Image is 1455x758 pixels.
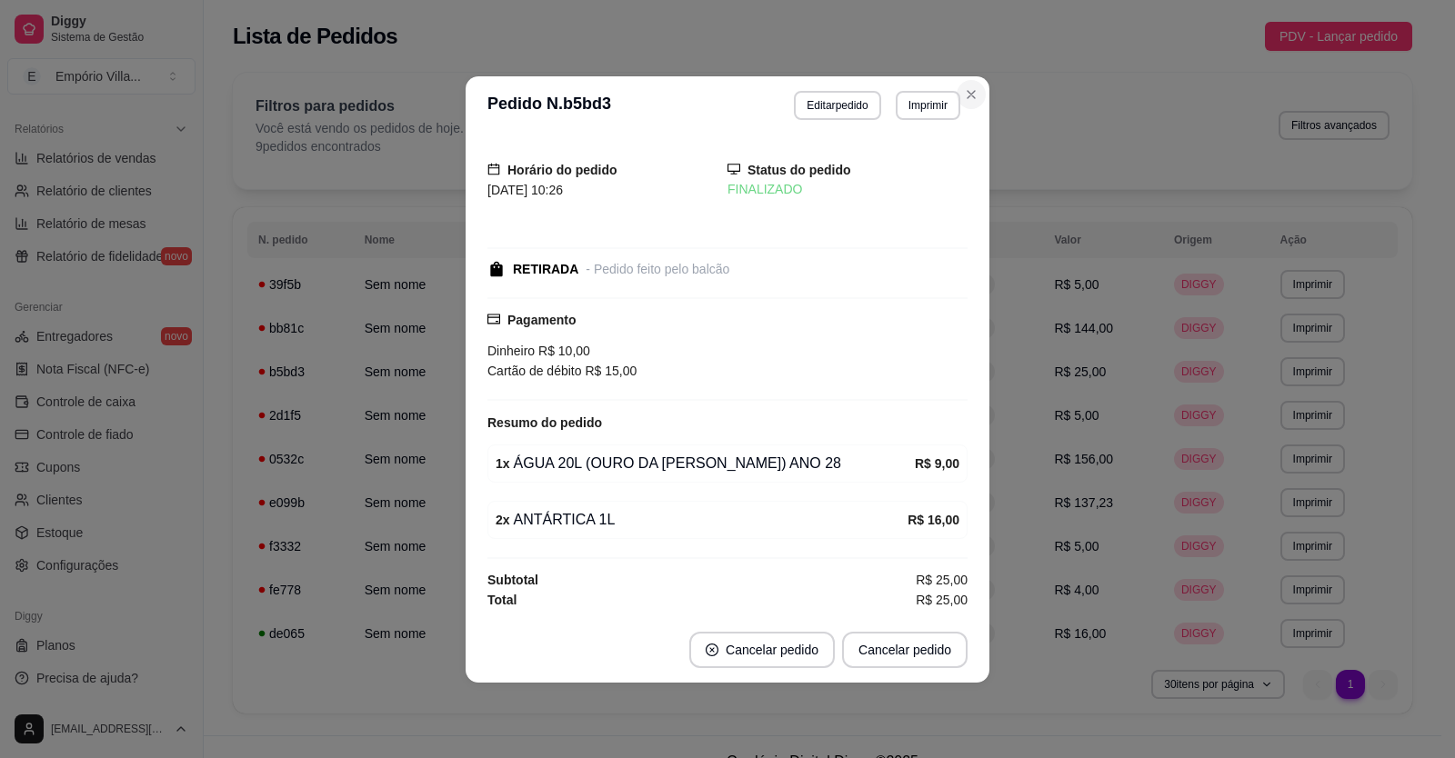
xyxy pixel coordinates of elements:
[957,80,986,109] button: Close
[748,163,851,177] strong: Status do pedido
[487,313,500,325] span: credit-card
[496,513,510,527] strong: 2 x
[842,632,968,668] button: Cancelar pedido
[507,313,576,327] strong: Pagamento
[586,260,729,279] div: - Pedido feito pelo balcão
[727,163,740,175] span: desktop
[706,643,718,656] span: close-circle
[513,260,578,279] div: RETIRADA
[487,364,582,378] span: Cartão de débito
[582,364,637,378] span: R$ 15,00
[487,163,500,175] span: calendar
[727,180,968,199] div: FINALIZADO
[916,590,968,610] span: R$ 25,00
[487,183,563,197] span: [DATE] 10:26
[487,593,517,607] strong: Total
[794,91,880,120] button: Editarpedido
[487,91,611,120] h3: Pedido N. b5bd3
[916,570,968,590] span: R$ 25,00
[689,632,835,668] button: close-circleCancelar pedido
[496,453,915,474] div: ÁGUA 20L (OURO DA [PERSON_NAME]) ANO 28
[535,344,590,358] span: R$ 10,00
[896,91,960,120] button: Imprimir
[908,513,959,527] strong: R$ 16,00
[915,456,959,471] strong: R$ 9,00
[487,344,535,358] span: Dinheiro
[496,456,510,471] strong: 1 x
[507,163,617,177] strong: Horário do pedido
[487,573,538,587] strong: Subtotal
[496,509,908,531] div: ANTÁRTICA 1L
[487,415,602,430] strong: Resumo do pedido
